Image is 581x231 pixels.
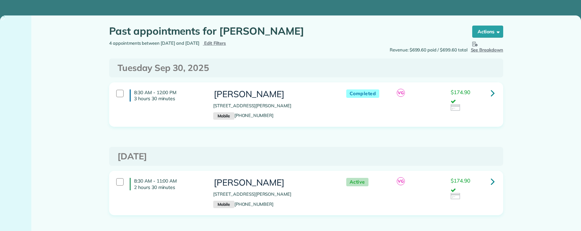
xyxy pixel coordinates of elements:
[118,152,495,161] h3: [DATE]
[109,26,459,37] h1: Past appointments for [PERSON_NAME]
[213,201,273,207] a: Mobile[PHONE_NUMBER]
[134,184,203,190] p: 2 hours 30 minutes
[346,178,368,186] span: Active
[213,201,234,208] small: Mobile
[346,89,380,98] span: Completed
[451,177,470,184] span: $174.90
[204,40,226,46] span: Edit Filters
[213,103,332,109] p: [STREET_ADDRESS][PERSON_NAME]
[472,26,503,38] button: Actions
[130,178,203,190] h4: 8:30 AM - 11:00 AM
[213,89,332,99] h3: [PERSON_NAME]
[213,178,332,188] h3: [PERSON_NAME]
[134,95,203,102] p: 3 hours 30 minutes
[203,40,226,46] a: Edit Filters
[213,191,332,198] p: [STREET_ADDRESS][PERSON_NAME]
[397,177,405,185] span: VG
[451,89,470,95] span: $174.90
[451,104,461,112] img: icon_credit_card_neutral-3d9a980bd25ce6dbb0f2033d7200983694762465c175678fcbc2d8f4bc43548e.png
[104,40,306,47] div: 4 appointments between [DATE] and [DATE]
[390,47,467,53] span: Revenue: $699.60 paid / $699.60 total
[471,40,504,52] span: See Breakdown
[118,63,495,73] h3: Tuesday Sep 30, 2025
[130,89,203,102] h4: 8:30 AM - 12:00 PM
[451,193,461,200] img: icon_credit_card_neutral-3d9a980bd25ce6dbb0f2033d7200983694762465c175678fcbc2d8f4bc43548e.png
[471,40,504,53] button: See Breakdown
[213,113,273,118] a: Mobile[PHONE_NUMBER]
[397,89,405,97] span: VG
[213,112,234,120] small: Mobile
